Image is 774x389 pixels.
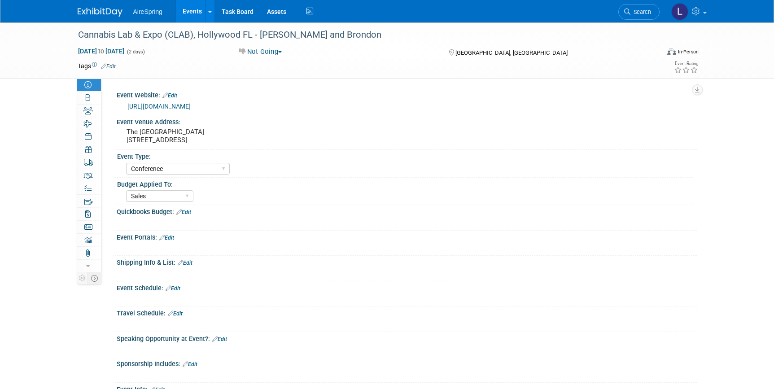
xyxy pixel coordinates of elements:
[117,178,693,189] div: Budget Applied To:
[117,357,697,369] div: Sponsorship Includes:
[178,260,192,266] a: Edit
[168,310,183,317] a: Edit
[667,48,676,55] img: Format-Inperson.png
[212,336,227,342] a: Edit
[127,103,191,110] a: [URL][DOMAIN_NAME]
[183,361,197,367] a: Edit
[75,27,646,43] div: Cannabis Lab & Expo (CLAB), Hollywood FL - [PERSON_NAME] and Brondon
[97,48,105,55] span: to
[618,4,660,20] a: Search
[101,63,116,70] a: Edit
[678,48,699,55] div: In-Person
[78,61,116,70] td: Tags
[78,47,125,55] span: [DATE] [DATE]
[126,49,145,55] span: (2 days)
[117,205,697,217] div: Quickbooks Budget:
[166,285,180,292] a: Edit
[77,272,88,284] td: Personalize Event Tab Strip
[671,3,688,20] img: Lisa Chow
[117,150,693,161] div: Event Type:
[117,281,697,293] div: Event Schedule:
[159,235,174,241] a: Edit
[117,306,697,318] div: Travel Schedule:
[133,8,162,15] span: AireSpring
[674,61,698,66] div: Event Rating
[176,209,191,215] a: Edit
[607,47,699,60] div: Event Format
[78,8,122,17] img: ExhibitDay
[117,115,697,127] div: Event Venue Address:
[117,88,697,100] div: Event Website:
[117,332,697,344] div: Speaking Opportunity at Event?:
[117,256,697,267] div: Shipping Info & List:
[236,47,285,57] button: Not Going
[455,49,568,56] span: [GEOGRAPHIC_DATA], [GEOGRAPHIC_DATA]
[127,128,349,144] pre: The [GEOGRAPHIC_DATA] [STREET_ADDRESS]
[87,272,101,284] td: Toggle Event Tabs
[162,92,177,99] a: Edit
[117,231,697,242] div: Event Portals:
[630,9,651,15] span: Search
